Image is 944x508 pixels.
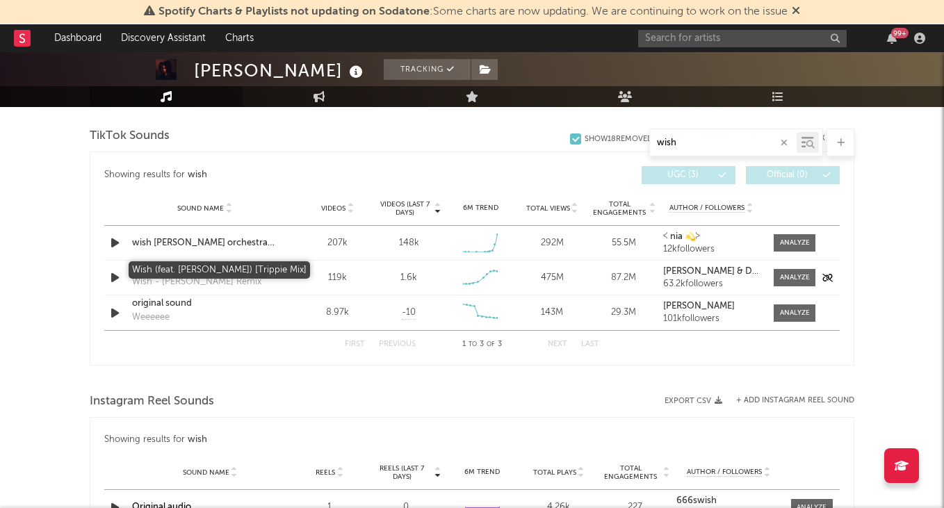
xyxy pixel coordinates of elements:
[887,33,897,44] button: 99+
[132,275,261,289] div: Wish - [PERSON_NAME] Remix
[722,397,854,404] div: + Add Instagram Reel Sound
[158,6,788,17] span: : Some charts are now updating. We are continuing to work on the issue
[520,271,585,285] div: 475M
[487,341,495,347] span: of
[533,468,576,477] span: Total Plays
[402,306,416,320] span: -10
[592,200,648,217] span: Total Engagements
[663,267,760,277] a: [PERSON_NAME] & Diplo
[44,24,111,52] a: Dashboard
[90,393,214,410] span: Instagram Reel Sounds
[215,24,263,52] a: Charts
[601,464,662,481] span: Total Engagements
[520,306,585,320] div: 143M
[188,432,207,448] div: wish
[663,302,760,311] a: [PERSON_NAME]
[676,496,781,506] a: 666swish
[548,341,567,348] button: Next
[676,496,717,505] strong: 666swish
[891,28,909,38] div: 99 +
[379,341,416,348] button: Previous
[399,236,419,250] div: 148k
[663,245,760,254] div: 12k followers
[663,232,701,241] strong: ⧼ nia 💫⧽
[104,432,840,448] div: Showing results for
[183,468,229,477] span: Sound Name
[755,171,819,179] span: Official ( 0 )
[638,30,847,47] input: Search for artists
[443,336,520,353] div: 1 3 3
[90,128,170,145] span: TikTok Sounds
[663,302,735,311] strong: [PERSON_NAME]
[746,166,840,184] button: Official(0)
[663,279,760,289] div: 63.2k followers
[188,167,207,183] div: wish
[669,204,744,213] span: Author / Followers
[194,59,366,82] div: [PERSON_NAME]
[520,236,585,250] div: 292M
[592,271,656,285] div: 87.2M
[104,166,472,184] div: Showing results for
[305,271,370,285] div: 119k
[400,271,417,285] div: 1.6k
[448,203,513,213] div: 6M Trend
[792,6,800,17] span: Dismiss
[448,467,517,477] div: 6M Trend
[305,306,370,320] div: 8.97k
[371,464,432,481] span: Reels (last 7 days)
[642,166,735,184] button: UGC(3)
[663,314,760,324] div: 101k followers
[651,171,715,179] span: UGC ( 3 )
[592,306,656,320] div: 29.3M
[132,262,277,276] a: Wish (feat. [PERSON_NAME]) [Trippie Mix]
[305,236,370,250] div: 207k
[663,267,767,276] strong: [PERSON_NAME] & Diplo
[526,204,570,213] span: Total Views
[650,138,797,149] input: Search by song name or URL
[158,6,430,17] span: Spotify Charts & Playlists not updating on Sodatone
[316,468,335,477] span: Reels
[132,236,277,250] a: wish [PERSON_NAME] orchestra version ON YT
[177,204,224,213] span: Sound Name
[581,341,599,348] button: Last
[736,397,854,404] button: + Add Instagram Reel Sound
[132,297,277,311] a: original sound
[665,397,722,405] button: Export CSV
[592,236,656,250] div: 55.5M
[469,341,477,347] span: to
[377,200,433,217] span: Videos (last 7 days)
[384,59,471,80] button: Tracking
[111,24,215,52] a: Discovery Assistant
[663,232,760,242] a: ⧼ nia 💫⧽
[687,468,762,477] span: Author / Followers
[321,204,345,213] span: Videos
[345,341,365,348] button: First
[132,311,170,325] div: Weeeeee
